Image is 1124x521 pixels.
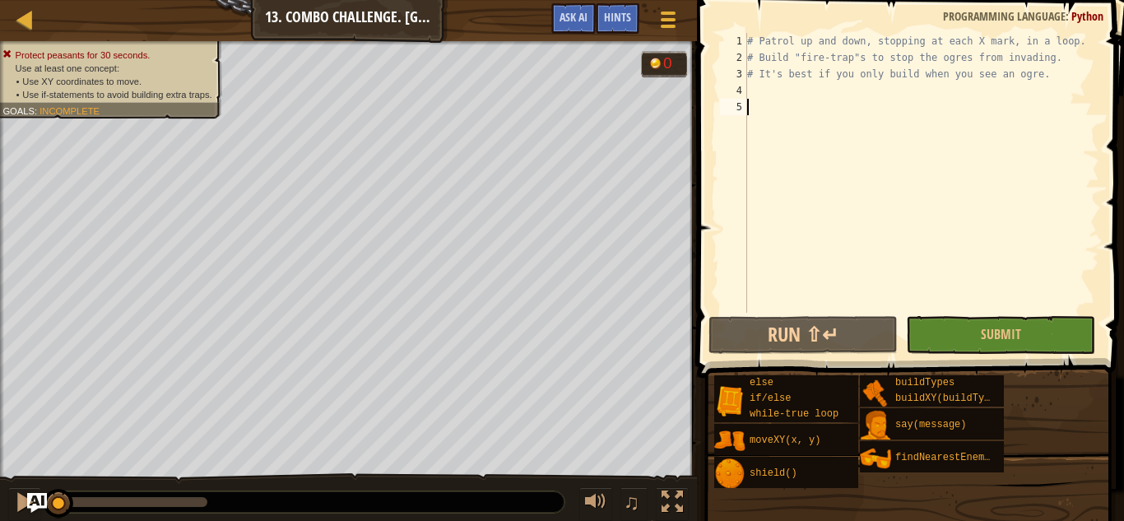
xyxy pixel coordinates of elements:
[895,419,966,430] span: say(message)
[560,9,588,25] span: Ask AI
[750,393,791,404] span: if/else
[2,49,211,62] li: Protect peasants for 30 seconds.
[16,89,19,100] i: •
[16,75,211,88] li: Use XY coordinates to move.
[750,435,820,446] span: moveXY(x, y)
[1066,8,1071,24] span: :
[720,49,747,66] div: 2
[22,76,142,86] span: Use XY coordinates to move.
[720,99,747,115] div: 5
[714,385,745,416] img: portrait.png
[22,89,211,100] span: Use if-statements to avoid building extra traps.
[720,82,747,99] div: 4
[604,9,631,25] span: Hints
[551,3,596,34] button: Ask AI
[39,105,100,116] span: Incomplete
[981,325,1021,343] span: Submit
[750,468,797,479] span: shield()
[708,316,898,354] button: Run ⇧↵
[906,316,1095,354] button: Submit
[2,105,35,116] span: Goals
[714,458,745,490] img: portrait.png
[27,493,47,513] button: Ask AI
[16,49,151,60] span: Protect peasants for 30 seconds.
[860,443,891,474] img: portrait.png
[860,377,891,408] img: portrait.png
[2,62,211,75] li: Use at least one concept:
[663,55,680,71] div: 0
[714,426,745,457] img: portrait.png
[750,408,838,420] span: while-true loop
[943,8,1066,24] span: Programming language
[1071,8,1103,24] span: Python
[641,51,688,77] div: Team 'humans' has 0 gold.
[895,377,954,388] span: buildTypes
[35,105,39,116] span: :
[720,33,747,49] div: 1
[720,66,747,82] div: 3
[895,452,1002,463] span: findNearestEnemy()
[8,487,41,521] button: Ctrl + P: Pause
[624,490,640,514] span: ♫
[579,487,612,521] button: Adjust volume
[895,393,1038,404] span: buildXY(buildType, x, y)
[16,76,19,86] i: •
[16,88,211,101] li: Use if-statements to avoid building extra traps.
[750,377,773,388] span: else
[648,3,689,42] button: Show game menu
[656,487,689,521] button: Toggle fullscreen
[620,487,648,521] button: ♫
[860,410,891,441] img: portrait.png
[16,63,119,73] span: Use at least one concept:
